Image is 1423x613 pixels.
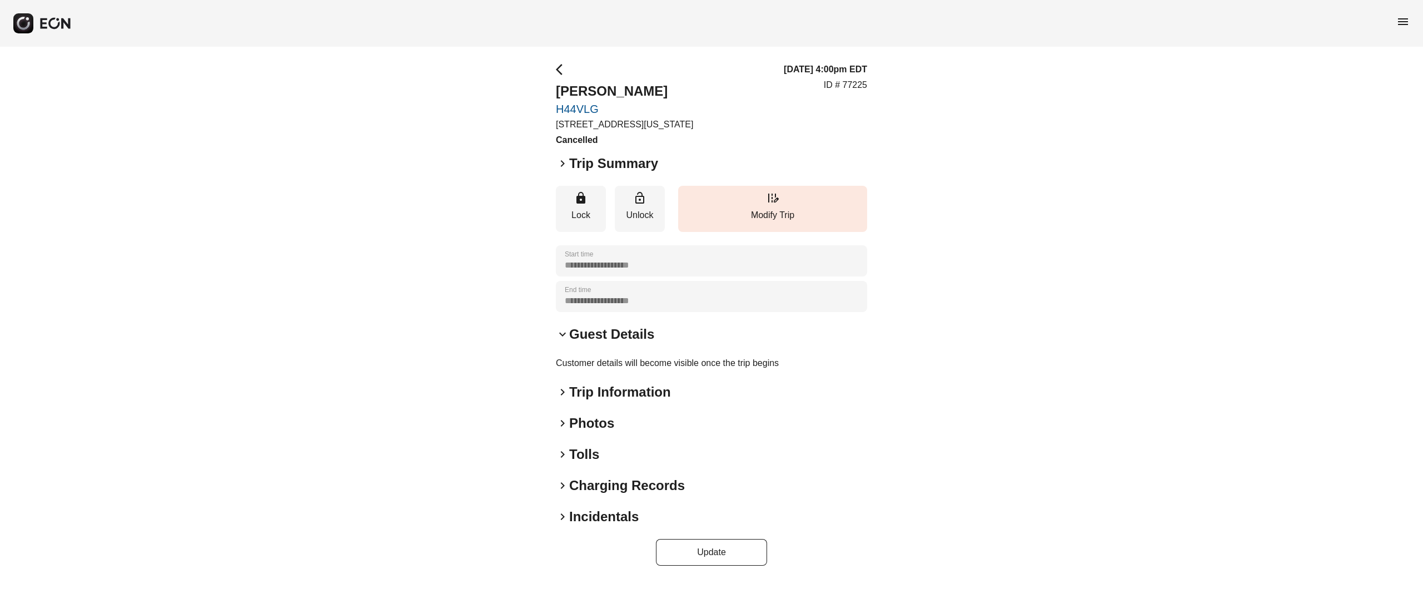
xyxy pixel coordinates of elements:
p: ID # 77225 [824,78,867,92]
h2: Charging Records [569,477,685,495]
h2: Trip Summary [569,155,658,172]
span: menu [1396,15,1410,28]
span: keyboard_arrow_right [556,385,569,399]
h2: Photos [569,414,614,432]
span: keyboard_arrow_right [556,157,569,170]
p: Modify Trip [684,209,862,222]
span: keyboard_arrow_right [556,479,569,492]
a: H44VLG [556,102,693,116]
button: Update [656,539,767,566]
button: Modify Trip [678,186,867,232]
span: keyboard_arrow_down [556,328,569,341]
span: lock [574,191,588,205]
p: Customer details will become visible once the trip begins [556,357,867,370]
p: Unlock [620,209,659,222]
p: Lock [561,209,600,222]
h3: Cancelled [556,134,693,147]
span: arrow_back_ios [556,63,569,76]
span: edit_road [766,191,779,205]
h2: Trip Information [569,383,671,401]
span: keyboard_arrow_right [556,448,569,461]
span: lock_open [633,191,646,205]
button: Unlock [615,186,665,232]
button: Lock [556,186,606,232]
h2: Incidentals [569,508,639,526]
h2: Guest Details [569,325,654,343]
h3: [DATE] 4:00pm EDT [784,63,867,76]
p: [STREET_ADDRESS][US_STATE] [556,118,693,131]
span: keyboard_arrow_right [556,417,569,430]
h2: Tolls [569,446,599,463]
h2: [PERSON_NAME] [556,82,693,100]
span: keyboard_arrow_right [556,510,569,523]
